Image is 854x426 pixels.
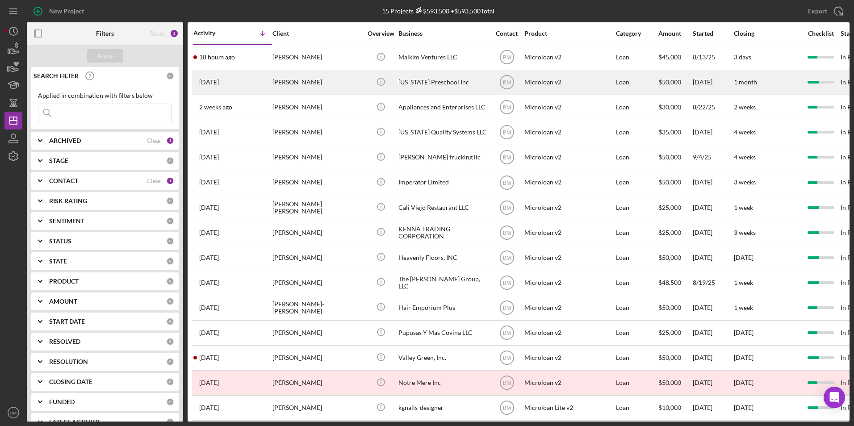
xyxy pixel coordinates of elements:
[693,30,733,37] div: Started
[503,205,511,211] text: BM
[49,258,67,265] b: STATE
[734,153,756,161] time: 4 weeks
[616,346,657,370] div: Loan
[166,338,174,346] div: 0
[693,171,733,194] div: [DATE]
[166,257,174,265] div: 0
[734,30,801,37] div: Closing
[734,204,753,211] time: 1 week
[524,346,614,370] div: Microloan v2
[658,128,681,136] span: $35,000
[808,2,827,20] div: Export
[524,121,614,144] div: Microloan v2
[693,196,733,219] div: [DATE]
[616,371,657,395] div: Loan
[503,380,511,386] text: BM
[199,379,219,386] time: 2025-08-12 20:34
[616,221,657,244] div: Loan
[10,410,17,415] text: BM
[49,398,75,405] b: FUNDED
[166,237,174,245] div: 0
[398,46,488,69] div: Malkim Ventures LLC
[658,30,692,37] div: Amount
[272,71,362,94] div: [PERSON_NAME]
[49,358,88,365] b: RESOLUTION
[693,221,733,244] div: [DATE]
[166,398,174,406] div: 0
[364,30,398,37] div: Overview
[734,103,756,111] time: 2 weeks
[398,271,488,294] div: The [PERSON_NAME] Group, LLC
[734,329,754,336] time: [DATE]
[658,204,681,211] span: $25,000
[150,30,165,37] div: Reset
[199,179,219,186] time: 2025-09-05 02:58
[199,154,219,161] time: 2025-09-05 20:47
[199,404,219,411] time: 2025-04-04 18:45
[524,96,614,119] div: Microloan v2
[616,296,657,319] div: Loan
[272,221,362,244] div: [PERSON_NAME]
[693,46,733,69] div: 8/13/25
[693,246,733,269] div: [DATE]
[734,53,751,61] time: 3 days
[272,321,362,345] div: [PERSON_NAME]
[49,338,80,345] b: RESOLVED
[170,29,179,38] div: 2
[147,137,162,144] div: Clear
[49,177,78,184] b: CONTACT
[658,404,681,411] span: $10,000
[734,354,754,361] time: [DATE]
[272,96,362,119] div: [PERSON_NAME]
[199,204,219,211] time: 2025-09-03 00:58
[503,180,511,186] text: BM
[49,217,84,225] b: SENTIMENT
[693,321,733,345] div: [DATE]
[398,371,488,395] div: Notre Mere Inc
[166,418,174,426] div: 0
[524,171,614,194] div: Microloan v2
[658,279,681,286] span: $48,500
[616,30,657,37] div: Category
[658,304,681,311] span: $50,000
[199,104,232,111] time: 2025-09-10 17:39
[49,378,92,385] b: CLOSING DATE
[166,157,174,165] div: 0
[398,196,488,219] div: Cali Viejo Restaurant LLC
[734,229,756,236] time: 3 weeks
[272,346,362,370] div: [PERSON_NAME]
[524,146,614,169] div: Microloan v2
[616,146,657,169] div: Loan
[524,371,614,395] div: Microloan v2
[27,2,93,20] button: New Project
[414,7,449,15] div: $593,500
[272,171,362,194] div: [PERSON_NAME]
[616,71,657,94] div: Loan
[33,72,79,79] b: SEARCH FILTER
[398,121,488,144] div: [US_STATE] Quality Systems LLC
[272,396,362,420] div: [PERSON_NAME]
[199,129,219,136] time: 2025-09-07 01:28
[734,279,753,286] time: 1 week
[693,371,733,395] div: [DATE]
[166,277,174,285] div: 0
[616,196,657,219] div: Loan
[503,54,511,61] text: BM
[734,404,754,411] time: [DATE]
[693,346,733,370] div: [DATE]
[199,229,219,236] time: 2025-09-02 20:27
[96,30,114,37] b: Filters
[272,30,362,37] div: Client
[616,271,657,294] div: Loan
[272,296,362,319] div: [PERSON_NAME]-[PERSON_NAME]
[193,29,233,37] div: Activity
[734,128,756,136] time: 4 weeks
[49,418,100,426] b: LATEST ACTIVITY
[49,197,87,205] b: RISK RATING
[398,346,488,370] div: Valley Green, Inc.
[658,354,681,361] span: $50,000
[658,78,681,86] span: $50,000
[658,254,681,261] span: $50,000
[799,2,850,20] button: Export
[398,246,488,269] div: Heavenly Floors, INC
